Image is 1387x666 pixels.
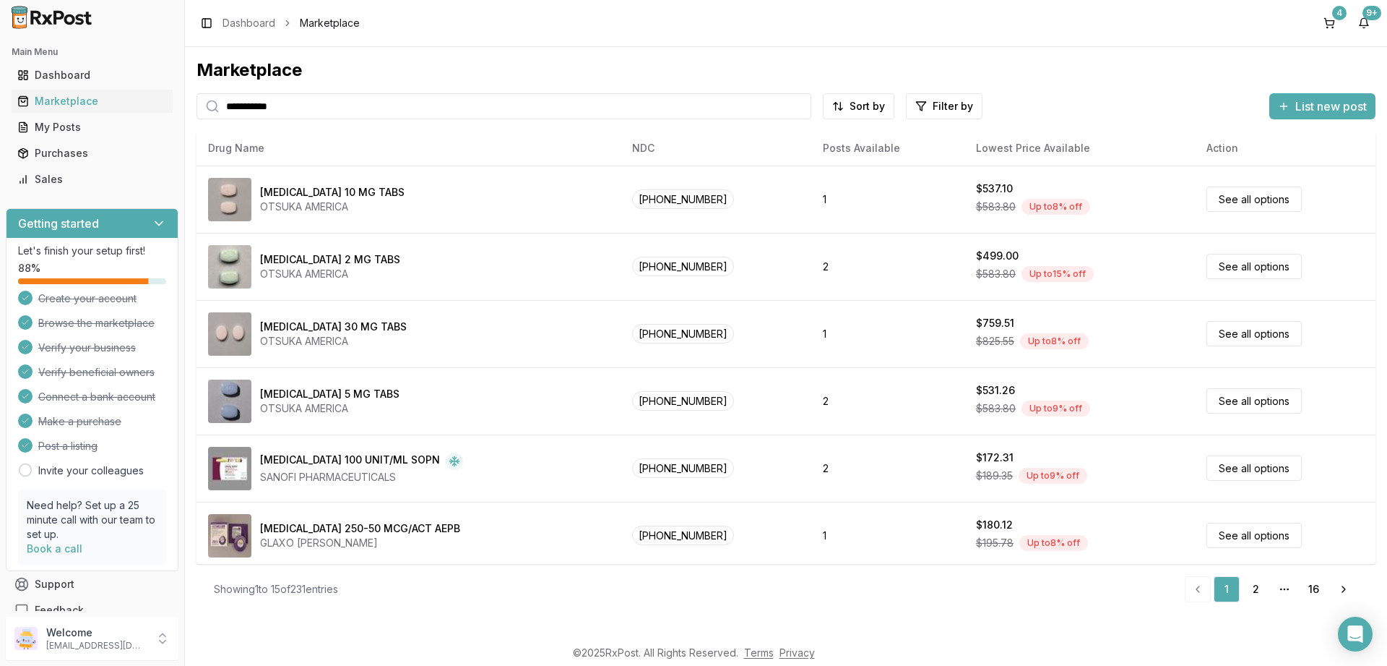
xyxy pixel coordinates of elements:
span: [PHONE_NUMBER] [632,257,734,276]
span: Connect a bank account [38,390,155,404]
a: Dashboard [12,62,173,88]
a: Go to next page [1329,576,1358,602]
div: $537.10 [976,182,1013,196]
div: Up to 8 % off [1021,199,1090,215]
a: 1 [1214,576,1240,602]
div: [MEDICAL_DATA] 10 MG TABS [260,185,405,200]
div: Marketplace [17,94,167,108]
img: Abilify 10 MG TABS [208,178,251,221]
span: Post a listing [38,439,98,453]
button: Marketplace [6,90,178,113]
p: [EMAIL_ADDRESS][DOMAIN_NAME] [46,640,147,652]
div: $499.00 [976,249,1019,263]
a: Terms [744,646,774,659]
a: Invite your colleagues [38,464,144,478]
button: 4 [1318,12,1341,35]
button: 9+ [1352,12,1375,35]
a: See all options [1206,388,1302,414]
img: Abilify 2 MG TABS [208,245,251,289]
div: $180.12 [976,518,1013,532]
td: 2 [811,367,964,435]
div: Up to 9 % off [1019,468,1087,484]
span: [PHONE_NUMBER] [632,526,734,545]
div: [MEDICAL_DATA] 250-50 MCG/ACT AEPB [260,521,460,536]
th: NDC [621,131,811,166]
button: Feedback [6,597,178,623]
span: [PHONE_NUMBER] [632,189,734,209]
button: Sales [6,168,178,191]
nav: breadcrumb [222,16,360,30]
span: Marketplace [300,16,360,30]
div: $531.26 [976,383,1015,398]
div: My Posts [17,120,167,135]
span: [PHONE_NUMBER] [632,458,734,478]
a: Book a call [27,542,82,555]
td: 1 [811,166,964,233]
div: $172.31 [976,451,1014,465]
p: Let's finish your setup first! [18,244,166,258]
th: Drug Name [196,131,621,166]
td: 1 [811,300,964,367]
td: 1 [811,502,964,569]
div: Up to 8 % off [1020,333,1089,349]
div: Showing 1 to 15 of 231 entries [214,582,338,597]
div: Up to 15 % off [1021,266,1094,282]
span: Verify your business [38,341,136,355]
img: RxPost Logo [6,6,98,29]
div: Purchases [17,146,167,161]
h2: Main Menu [12,46,173,58]
a: Privacy [779,646,815,659]
div: $759.51 [976,316,1014,330]
span: $583.80 [976,267,1016,281]
span: [PHONE_NUMBER] [632,391,734,411]
span: $825.55 [976,334,1014,349]
div: Marketplace [196,59,1375,82]
div: 4 [1332,6,1347,20]
img: Advair Diskus 250-50 MCG/ACT AEPB [208,514,251,558]
span: Filter by [933,99,973,114]
span: $195.78 [976,536,1014,550]
a: See all options [1206,187,1302,212]
span: Feedback [35,603,84,618]
div: GLAXO [PERSON_NAME] [260,536,460,550]
div: [MEDICAL_DATA] 2 MG TABS [260,252,400,267]
th: Lowest Price Available [964,131,1195,166]
div: [MEDICAL_DATA] 100 UNIT/ML SOPN [260,453,440,470]
span: Sort by [850,99,885,114]
td: 2 [811,233,964,300]
span: Make a purchase [38,414,121,429]
img: Admelog SoloStar 100 UNIT/ML SOPN [208,447,251,490]
a: See all options [1206,523,1302,548]
a: Dashboard [222,16,275,30]
h3: Getting started [18,215,99,232]
span: List new post [1295,98,1367,115]
p: Need help? Set up a 25 minute call with our team to set up. [27,498,157,542]
div: [MEDICAL_DATA] 5 MG TABS [260,387,399,401]
div: SANOFI PHARMACEUTICALS [260,470,463,484]
img: Abilify 30 MG TABS [208,312,251,356]
div: OTSUKA AMERICA [260,267,400,281]
div: [MEDICAL_DATA] 30 MG TABS [260,320,407,334]
span: 88 % [18,261,40,276]
div: Open Intercom Messenger [1338,617,1373,652]
div: 9+ [1362,6,1381,20]
a: Marketplace [12,88,173,114]
span: Create your account [38,291,137,306]
nav: pagination [1185,576,1358,602]
button: Filter by [906,93,982,119]
a: See all options [1206,321,1302,346]
th: Posts Available [811,131,964,166]
span: $583.80 [976,200,1016,214]
p: Welcome [46,626,147,640]
span: [PHONE_NUMBER] [632,324,734,343]
a: My Posts [12,114,173,140]
td: 2 [811,435,964,502]
button: List new post [1269,93,1375,119]
span: $189.35 [976,469,1013,483]
a: Purchases [12,140,173,166]
img: User avatar [14,627,38,650]
span: $583.80 [976,401,1016,416]
th: Action [1195,131,1375,166]
span: Browse the marketplace [38,316,155,330]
